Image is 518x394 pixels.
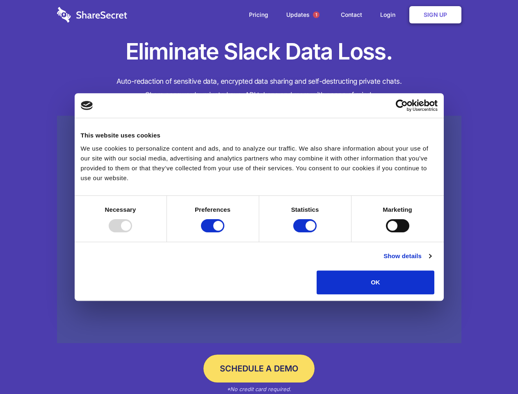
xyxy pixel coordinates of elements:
img: logo-wordmark-white-trans-d4663122ce5f474addd5e946df7df03e33cb6a1c49d2221995e7729f52c070b2.svg [57,7,127,23]
a: Contact [333,2,370,27]
a: Show details [383,251,431,261]
strong: Statistics [291,206,319,213]
div: We use cookies to personalize content and ads, and to analyze our traffic. We also share informat... [81,144,438,183]
a: Pricing [241,2,276,27]
a: Usercentrics Cookiebot - opens in a new window [366,99,438,112]
button: OK [317,270,434,294]
img: logo [81,101,93,110]
em: *No credit card required. [227,386,291,392]
strong: Marketing [383,206,412,213]
h1: Eliminate Slack Data Loss. [57,37,461,66]
div: This website uses cookies [81,131,438,140]
strong: Necessary [105,206,136,213]
a: Login [372,2,408,27]
a: Sign Up [409,6,461,23]
a: Wistia video thumbnail [57,116,461,344]
span: 1 [313,11,319,18]
a: Schedule a Demo [203,355,315,383]
strong: Preferences [195,206,230,213]
h4: Auto-redaction of sensitive data, encrypted data sharing and self-destructing private chats. Shar... [57,75,461,102]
